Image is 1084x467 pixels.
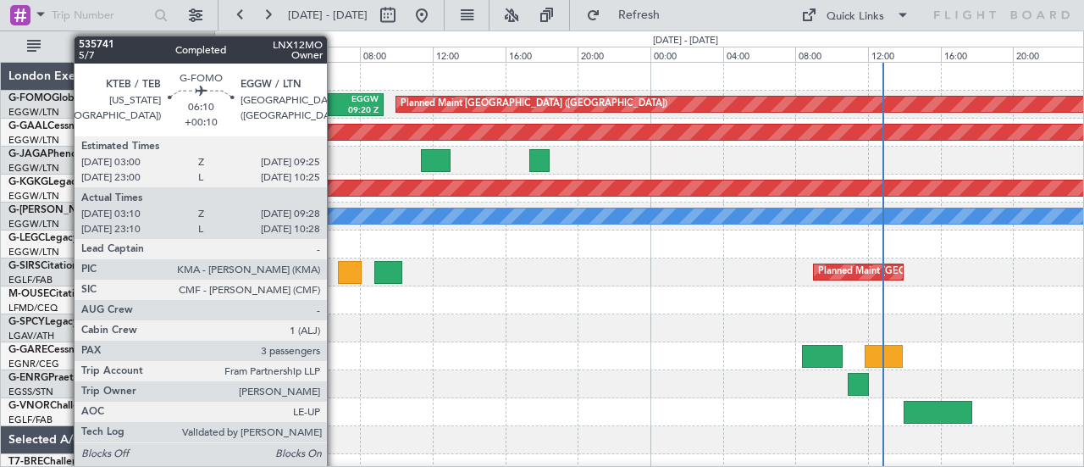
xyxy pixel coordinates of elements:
a: T7-BREChallenger 604 [8,457,116,467]
a: G-SPCYLegacy 650 [8,317,99,327]
a: EGGW/LTN [8,218,59,231]
button: Refresh [578,2,680,29]
span: T7-BRE [8,457,43,467]
a: EGGW/LTN [8,190,59,203]
div: Owner [219,203,248,229]
div: KTEB [272,94,325,106]
div: 00:00 [650,47,723,62]
span: [DATE] - [DATE] [288,8,368,23]
a: EGNR/CEG [8,358,59,370]
a: EGGW/LTN [8,246,59,259]
div: 00:00 [215,47,288,62]
a: LFMD/CEQ [8,302,58,314]
span: All Aircraft [44,41,179,53]
div: 04:00 [288,47,361,62]
div: 12:00 [868,47,941,62]
a: G-SIRSCitation Excel [8,261,106,271]
a: G-LEGCLegacy 600 [8,233,99,243]
span: G-SIRS [8,261,41,271]
span: G-[PERSON_NAME] [8,205,102,215]
span: G-ENRG [8,373,48,383]
a: EGLF/FAB [8,414,53,426]
span: Refresh [604,9,675,21]
div: Quick Links [827,8,884,25]
button: All Aircraft [19,33,184,60]
div: EGGW [325,94,379,106]
a: EGGW/LTN [8,134,59,147]
div: Planned Maint [GEOGRAPHIC_DATA] ([GEOGRAPHIC_DATA]) [401,92,667,117]
div: 12:00 [433,47,506,62]
div: [DATE] - [DATE] [653,34,718,48]
a: G-JAGAPhenom 300 [8,149,107,159]
input: Trip Number [52,3,149,28]
a: EGGW/LTN [8,106,59,119]
div: [DATE] - [DATE] [218,34,283,48]
a: EGGW/LTN [8,162,59,175]
span: G-GAAL [8,121,47,131]
div: 02:55 Z [272,105,325,117]
span: G-JAGA [8,149,47,159]
a: M-OUSECitation Mustang [8,289,131,299]
a: EGSS/STN [8,386,53,398]
div: 08:00 [360,47,433,62]
span: G-LEGC [8,233,45,243]
a: G-GARECessna Citation XLS+ [8,345,148,355]
div: 16:00 [941,47,1014,62]
div: 09:20 Z [325,105,379,117]
button: Quick Links [793,2,918,29]
a: G-VNORChallenger 650 [8,401,123,411]
a: G-ENRGPraetor 600 [8,373,105,383]
a: G-KGKGLegacy 600 [8,177,102,187]
a: LGAV/ATH [8,330,54,342]
a: G-FOMOGlobal 6000 [8,93,109,103]
span: G-FOMO [8,93,52,103]
a: EGLF/FAB [8,274,53,286]
a: G-GAALCessna Citation XLS+ [8,121,148,131]
a: G-[PERSON_NAME]Cessna Citation XLS [8,205,196,215]
div: 04:00 [723,47,796,62]
span: G-SPCY [8,317,45,327]
div: 08:00 [795,47,868,62]
span: G-GARE [8,345,47,355]
span: G-VNOR [8,401,50,411]
span: G-KGKG [8,177,48,187]
span: M-OUSE [8,289,49,299]
div: 16:00 [506,47,578,62]
div: 20:00 [578,47,650,62]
